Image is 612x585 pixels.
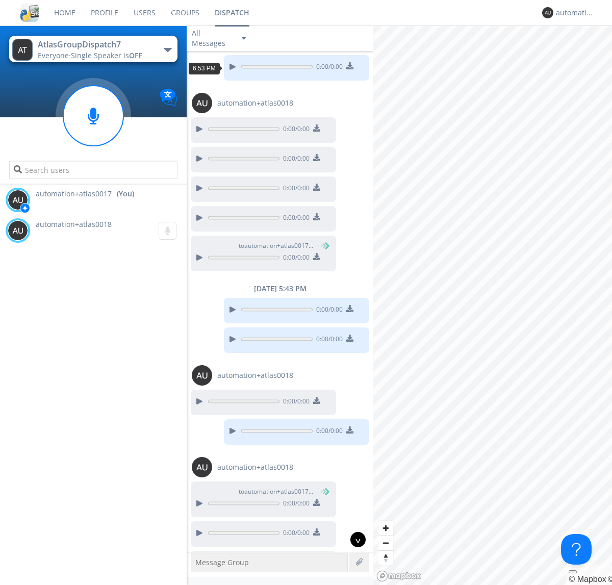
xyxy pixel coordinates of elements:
span: (You) [314,241,329,250]
img: 373638.png [8,220,28,241]
a: Mapbox [569,575,606,583]
img: download media button [313,528,320,536]
img: download media button [346,335,353,342]
span: 0:00 / 0:00 [279,213,310,224]
img: download media button [313,154,320,161]
img: download media button [313,213,320,220]
div: ^ [350,532,366,547]
img: 373638.png [192,365,212,386]
img: 373638.png [12,39,33,61]
img: download media button [313,124,320,132]
span: 0:00 / 0:00 [279,499,310,510]
span: 0:00 / 0:00 [313,426,343,438]
span: (You) [314,487,329,496]
span: 0:00 / 0:00 [313,305,343,316]
button: AtlasGroupDispatch7Everyone·Single Speaker isOFF [9,36,177,62]
img: download media button [346,305,353,312]
img: 373638.png [542,7,553,18]
span: 0:00 / 0:00 [279,184,310,195]
button: Toggle attribution [569,570,577,573]
button: Zoom out [378,536,393,550]
span: automation+atlas0018 [217,98,293,108]
img: 373638.png [192,457,212,477]
iframe: Toggle Customer Support [561,534,592,565]
img: Translation enabled [160,89,177,107]
span: to automation+atlas0017 [239,487,315,496]
img: download media button [313,499,320,506]
img: cddb5a64eb264b2086981ab96f4c1ba7 [20,4,39,22]
img: download media button [313,184,320,191]
button: Reset bearing to north [378,550,393,565]
div: All Messages [192,28,233,48]
span: 0:00 / 0:00 [279,397,310,408]
span: 6:53 PM [193,65,216,72]
span: automation+atlas0018 [36,219,112,229]
img: 373638.png [8,190,28,210]
button: Zoom in [378,521,393,536]
div: [DATE] 5:43 PM [187,284,373,294]
span: 0:00 / 0:00 [279,124,310,136]
span: automation+atlas0018 [217,462,293,472]
span: to automation+atlas0017 [239,241,315,250]
input: Search users [9,161,177,179]
img: download media button [346,426,353,434]
div: (You) [117,189,134,199]
div: Everyone · [38,50,152,61]
img: caret-down-sm.svg [242,37,246,40]
div: AtlasGroupDispatch7 [38,39,152,50]
span: Single Speaker is [71,50,142,60]
div: automation+atlas0017 [556,8,594,18]
span: 0:00 / 0:00 [279,528,310,540]
img: download media button [346,62,353,69]
span: 0:00 / 0:00 [279,154,310,165]
span: 0:00 / 0:00 [313,62,343,73]
a: Mapbox logo [376,570,421,582]
span: OFF [129,50,142,60]
span: automation+atlas0018 [217,370,293,380]
span: 0:00 / 0:00 [313,335,343,346]
img: 373638.png [192,93,212,113]
span: 0:00 / 0:00 [279,253,310,264]
img: download media button [313,397,320,404]
span: automation+atlas0017 [36,189,112,199]
img: download media button [313,253,320,260]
